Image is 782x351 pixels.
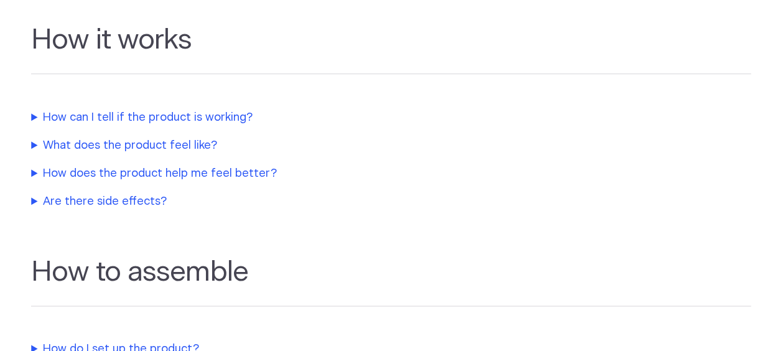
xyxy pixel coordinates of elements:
[31,166,554,182] summary: How does the product help me feel better?
[31,256,750,306] h2: How to assemble
[31,194,554,210] summary: Are there side effects?
[31,138,554,154] summary: What does the product feel like?
[31,110,554,126] summary: How can I tell if the product is working?
[31,24,750,74] h2: How it works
